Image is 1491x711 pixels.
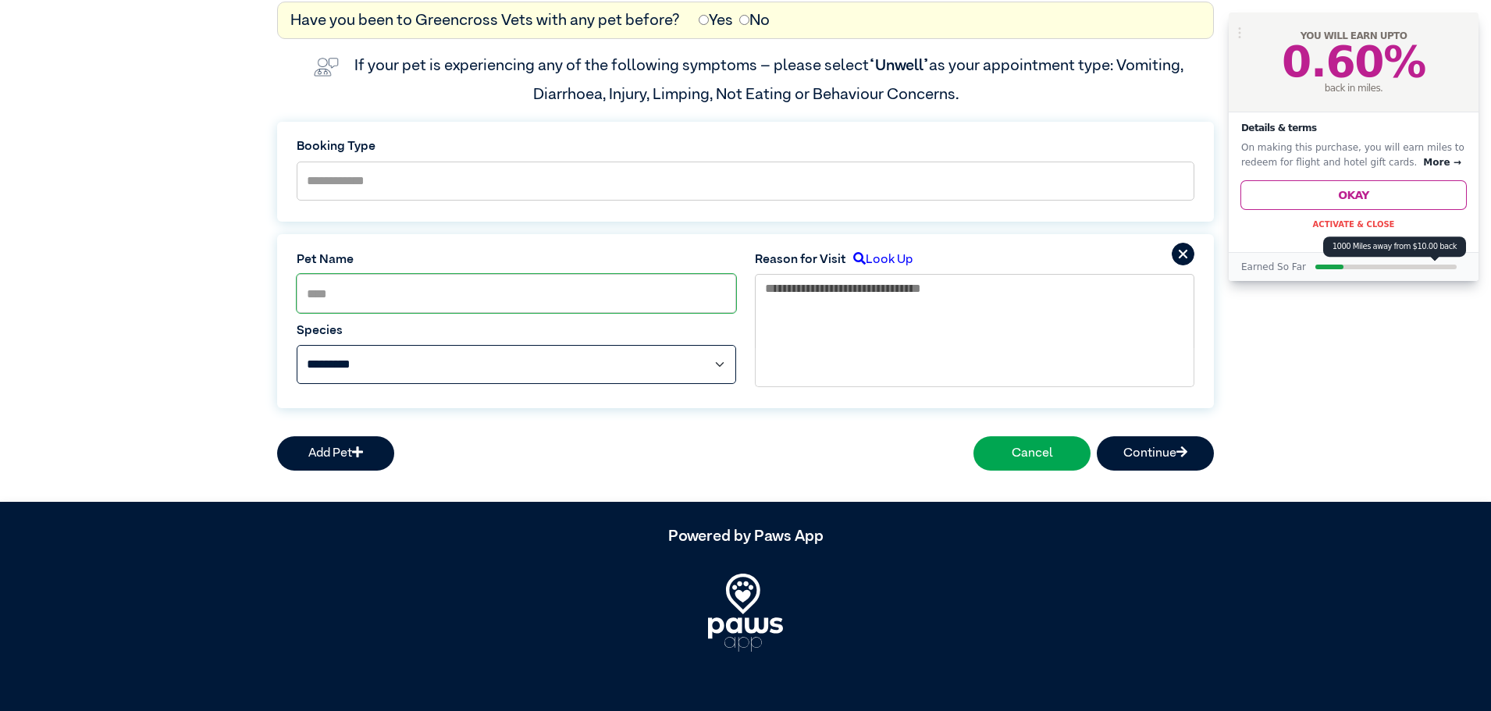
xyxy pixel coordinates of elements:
span: “Unwell” [869,58,929,73]
button: Add Pet [277,436,394,471]
label: Yes [699,9,733,32]
input: No [739,15,749,25]
label: Pet Name [297,251,736,269]
label: Species [297,322,736,340]
label: Booking Type [297,137,1194,156]
img: vet [308,52,345,83]
label: Have you been to Greencross Vets with any pet before? [290,9,680,32]
label: Reason for Visit [755,251,846,269]
label: Look Up [846,251,913,269]
input: Yes [699,15,709,25]
h5: Powered by Paws App [277,527,1214,546]
img: PawsApp [708,574,783,652]
button: Continue [1097,436,1214,471]
button: Cancel [973,436,1091,471]
label: If your pet is experiencing any of the following symptoms – please select as your appointment typ... [354,58,1187,101]
label: No [739,9,770,32]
